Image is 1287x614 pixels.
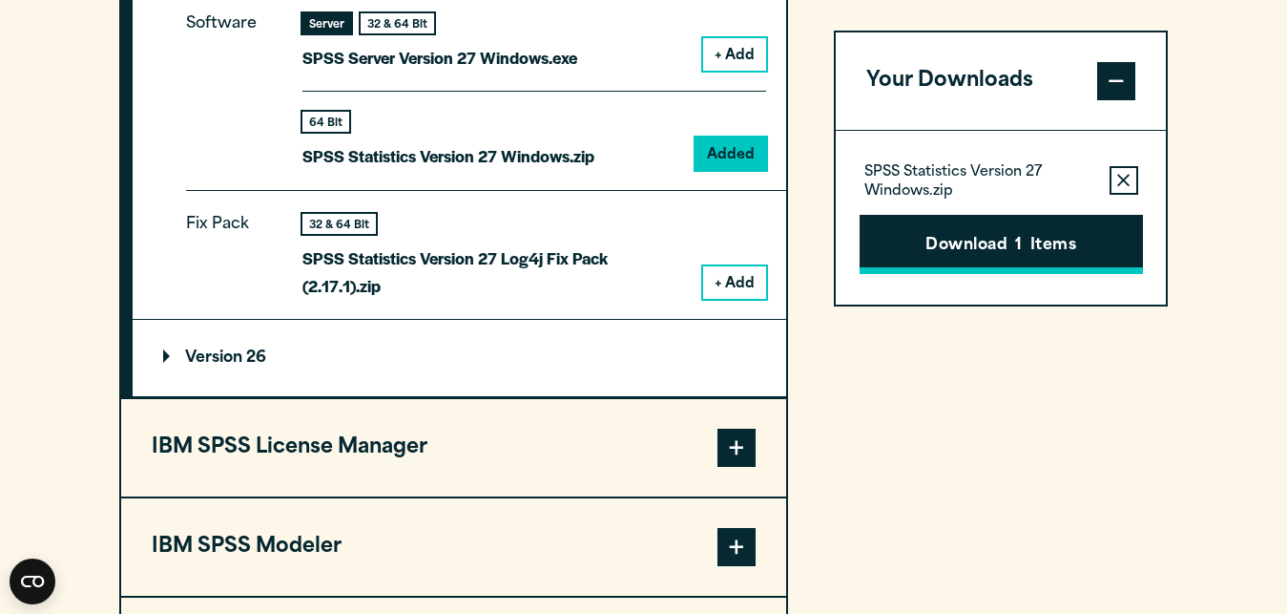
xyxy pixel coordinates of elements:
p: SPSS Statistics Version 27 Windows.zip [302,142,594,170]
p: Version 26 [163,350,266,366]
p: SPSS Server Version 27 Windows.exe [302,44,577,72]
div: 64 Bit [302,112,349,132]
button: Open CMP widget [10,559,55,604]
p: SPSS Statistics Version 27 Windows.zip [864,163,1094,201]
div: 32 & 64 Bit [302,214,376,234]
div: Server [302,13,351,33]
p: SPSS Statistics Version 27 Log4j Fix Pack (2.17.1).zip [302,244,688,300]
div: Your Downloads [836,130,1167,305]
div: 32 & 64 Bit [361,13,434,33]
button: Download1Items [860,215,1143,274]
span: 1 [1015,234,1022,259]
button: Added [695,138,766,170]
button: Your Downloads [836,32,1167,130]
button: + Add [703,266,766,299]
summary: Version 26 [133,320,786,396]
p: Software [186,11,272,155]
p: Fix Pack [186,211,272,285]
button: IBM SPSS Modeler [121,498,786,596]
button: IBM SPSS License Manager [121,399,786,497]
button: + Add [703,38,766,71]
